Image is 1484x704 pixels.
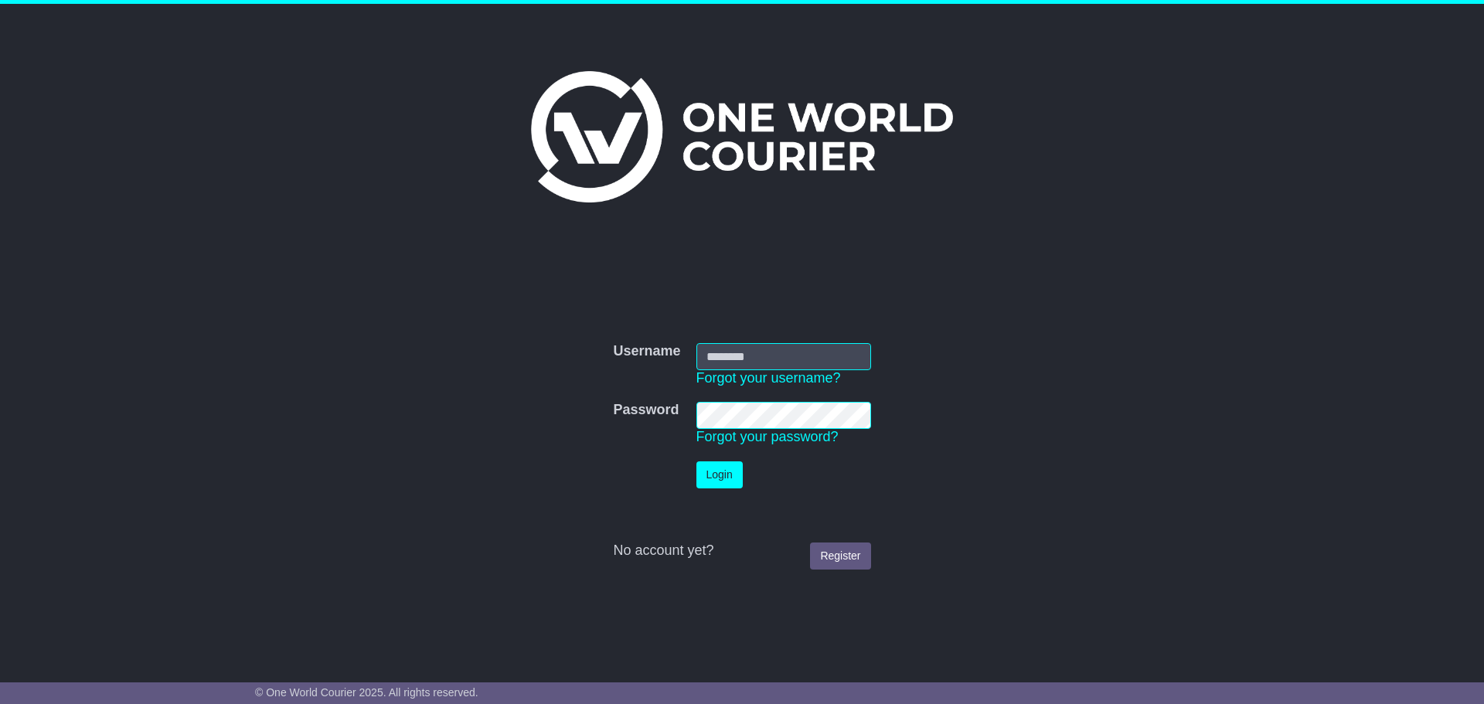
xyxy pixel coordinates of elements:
img: One World [531,71,953,202]
span: © One World Courier 2025. All rights reserved. [255,686,478,699]
label: Username [613,343,680,360]
a: Register [810,542,870,570]
div: No account yet? [613,542,870,559]
label: Password [613,402,679,419]
button: Login [696,461,743,488]
a: Forgot your username? [696,370,841,386]
a: Forgot your password? [696,429,839,444]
